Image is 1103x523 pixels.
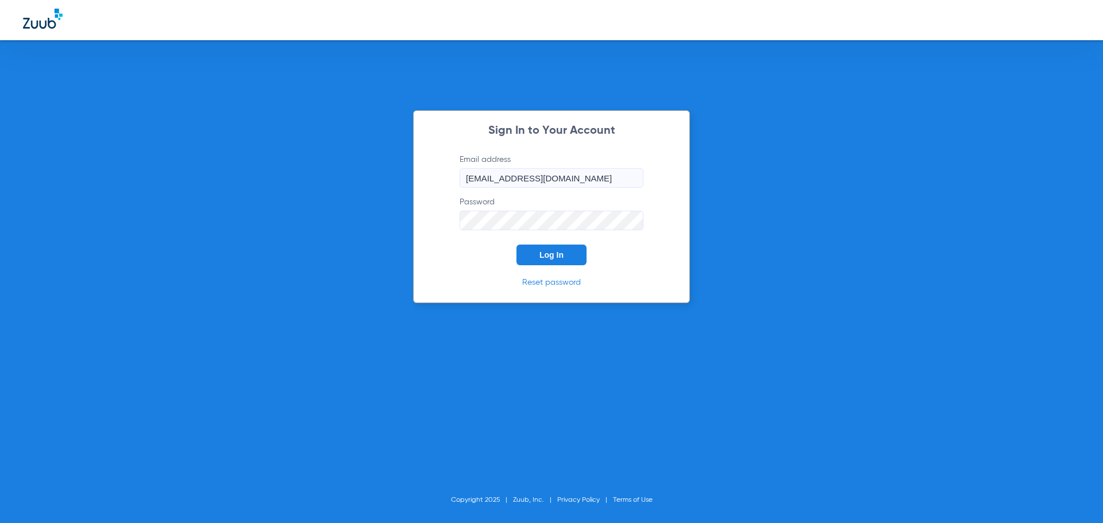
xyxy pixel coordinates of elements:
[451,494,513,506] li: Copyright 2025
[513,494,557,506] li: Zuub, Inc.
[460,168,643,188] input: Email address
[442,125,661,137] h2: Sign In to Your Account
[522,278,581,286] a: Reset password
[613,497,653,503] a: Terms of Use
[557,497,600,503] a: Privacy Policy
[460,154,643,188] label: Email address
[460,196,643,230] label: Password
[516,245,587,265] button: Log In
[460,211,643,230] input: Password
[539,250,564,259] span: Log In
[23,9,63,29] img: Zuub Logo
